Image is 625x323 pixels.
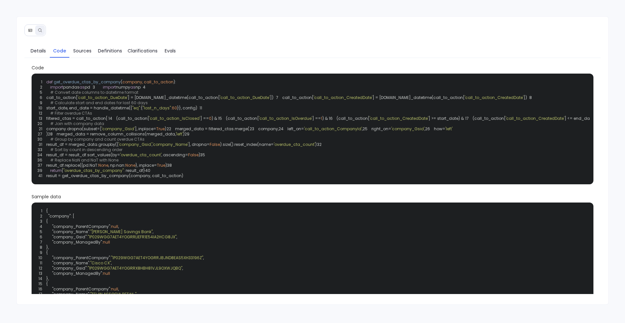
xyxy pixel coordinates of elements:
span: merged_data = remove_column_collisions(merged_data, [57,131,176,137]
span: 24 [279,126,287,132]
span: "company_Name" [52,229,89,234]
span: 14 [107,116,116,121]
span: "company_ParentCompany" [52,255,110,260]
span: 21 [37,126,46,132]
span: # Replace NaN and NaT with None [50,157,118,163]
span: ] = [DOMAIN_NAME]_datetime(call_to_action[ [372,95,465,100]
span: : [171,105,172,111]
span: "company_Gsid" [52,234,87,240]
span: ) [183,131,185,137]
span: null [103,240,110,245]
span: 12 [34,266,46,271]
span: right_on= [371,126,391,132]
span: 'company_Gsid' [102,126,135,132]
span: 'call_to_action_CompanyId' [304,126,362,132]
span: 10 [34,255,46,260]
span: 7 [34,240,46,245]
span: ], inplace= [135,126,156,132]
span: :{ [140,105,143,111]
span: Sample data [32,193,594,200]
span: ] = [DOMAIN_NAME]_datetime(call_to_action[ [128,95,220,100]
span: ]) [523,95,527,100]
span: 14 [34,276,46,281]
span: 1 [321,116,322,121]
span: 'left' [176,131,183,137]
span: 15 [34,281,46,287]
span: 'overdue_cta_count' [120,152,161,158]
span: get_overdue_ctas_by_company [54,79,121,85]
span: , [136,292,137,297]
span: 35 [200,152,209,158]
span: True [156,126,165,132]
span: { [34,219,592,224]
span: 16 [328,116,337,121]
span: 38 [167,163,176,168]
span: , [182,266,183,271]
span: Code [32,64,594,71]
span: 31 [37,142,46,147]
span: company, call_to_action [122,79,174,85]
span: "Cisco CX" [90,260,111,266]
span: : [89,292,90,297]
span: "company_ParentCompany" [52,224,110,229]
span: pandas [63,84,79,90]
span: "overdue_ctas_by_company" [63,168,124,173]
span: 20 [37,121,46,126]
span: , [424,126,425,132]
span: left_on= [287,126,304,132]
span: 30 [37,137,46,142]
span: 6 [37,95,46,100]
span: 1 [34,208,46,214]
span: : [87,234,88,240]
span: 8 [34,245,46,250]
span: 2 [34,214,46,219]
span: }}, config) [177,105,197,111]
span: 2 [37,85,46,90]
span: 1 [37,79,46,85]
span: result_df = merged_data.groupby([ [46,142,118,147]
span: Evals [165,47,176,54]
span: def [46,79,53,85]
span: 33 [37,147,46,152]
span: as [130,84,135,90]
span: 25 [363,126,371,132]
span: 7 [273,95,282,100]
span: , [118,224,119,229]
span: 41 [37,173,46,178]
span: 37 [37,163,46,168]
span: : [102,240,103,245]
span: ) & [212,116,217,121]
span: 'company_Name' [152,142,188,147]
span: # Join with company data [50,121,104,126]
span: 'company_Gsid' [118,142,152,147]
span: 5 [34,229,46,234]
span: 23 [249,126,258,132]
span: 3 [90,85,99,90]
span: 11 [34,260,46,266]
span: null [111,224,118,229]
span: "eq" [132,105,140,111]
span: , [118,287,119,292]
span: }, inplace= [135,162,157,168]
span: Sources [73,47,91,54]
span: ]) [270,95,273,100]
span: Code [53,47,66,54]
span: 'overdue_cta_count' [274,142,315,147]
span: ) [199,152,200,158]
span: 13 [37,116,46,121]
code: filtered_ctas = call_to_action[ ] merged_data = filtered_ctas.merge( company, ) result = get_over... [37,79,618,178]
span: 29 [185,132,193,137]
span: null [103,271,110,276]
span: ] <= end_date) [564,116,595,121]
span: 'company_Gsid' [391,126,424,132]
span: 22 [166,126,175,132]
span: 15 [217,116,226,121]
span: }, [34,276,592,281]
span: "1P029WGG7AET4YOGRRX8HBH81VJL9OXWJQBQ" [88,266,182,271]
span: : [110,255,111,260]
span: { [46,208,48,214]
span: }, [34,245,592,250]
span: np [135,84,141,90]
span: Definitions [98,47,122,54]
span: 'call_to_action_CreatedDate' [313,95,372,100]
